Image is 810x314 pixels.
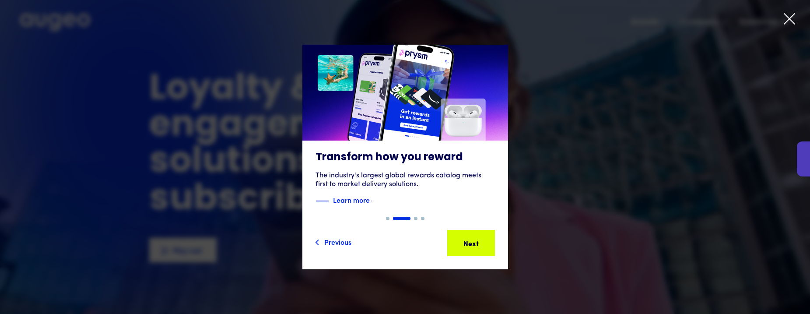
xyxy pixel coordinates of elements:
[333,195,370,205] strong: Learn more
[447,230,495,256] a: Next
[316,151,495,164] h3: Transform how you reward
[316,171,495,189] div: The industry's largest global rewards catalog meets first to market delivery solutions.
[393,217,410,220] div: Show slide 2 of 4
[414,217,417,220] div: Show slide 3 of 4
[316,196,329,206] img: Blue decorative line
[386,217,389,220] div: Show slide 1 of 4
[302,45,508,217] a: Transform how you rewardThe industry's largest global rewards catalog meets first to market deliv...
[421,217,424,220] div: Show slide 4 of 4
[324,236,351,247] div: Previous
[371,196,384,206] img: Blue text arrow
